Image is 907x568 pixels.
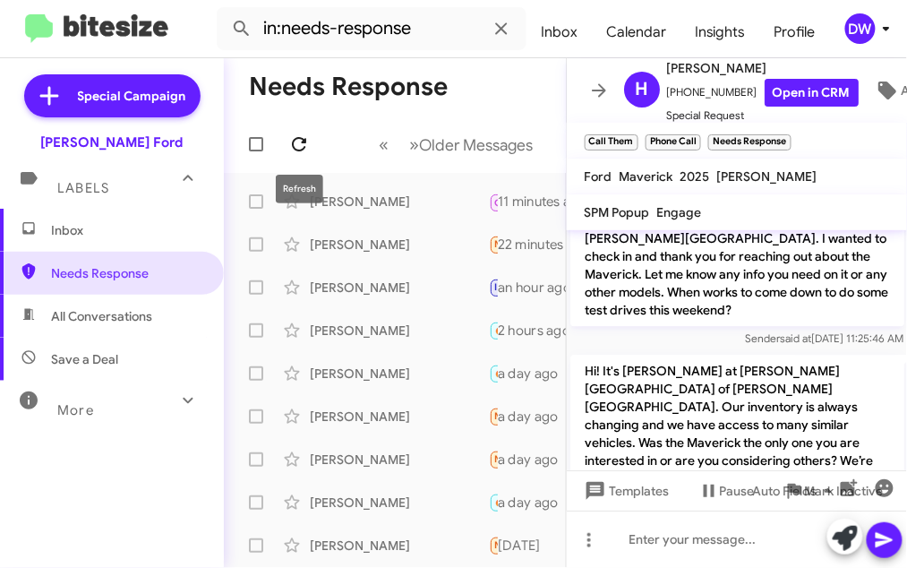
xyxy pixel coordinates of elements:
[41,133,184,151] div: [PERSON_NAME] Ford
[380,133,389,156] span: «
[708,134,791,151] small: Needs Response
[570,356,904,513] p: Hi! It's [PERSON_NAME] at [PERSON_NAME][GEOGRAPHIC_DATA] of [PERSON_NAME][GEOGRAPHIC_DATA]. Our i...
[489,190,498,212] div: Inbound Call
[760,6,830,58] a: Profile
[495,238,571,250] span: Needs Response
[498,537,555,555] div: [DATE]
[646,134,701,151] small: Phone Call
[495,324,526,336] span: 🔥 Hot
[765,79,859,107] a: Open in CRM
[51,307,152,325] span: All Conversations
[498,279,586,297] div: an hour ago
[498,365,573,383] div: a day ago
[370,126,544,163] nav: Page navigation example
[667,107,859,125] span: Special Request
[57,180,109,196] span: Labels
[739,475,853,507] button: Auto Fields
[51,264,203,282] span: Needs Response
[310,279,489,297] div: [PERSON_NAME]
[585,168,612,185] span: Ford
[489,535,498,555] div: Hi. Yes it was.
[495,453,571,465] span: Needs Response
[495,281,542,293] span: Important
[420,135,534,155] span: Older Messages
[581,475,670,507] span: Templates
[498,408,573,426] div: a day ago
[489,277,498,297] div: This is a list of used cars.
[24,74,201,117] a: Special Campaign
[680,6,760,58] a: Insights
[684,475,769,507] button: Pause
[495,496,526,508] span: 🔥 Hot
[489,449,498,469] div: Nah
[399,126,544,163] button: Next
[489,492,498,512] div: GM. No follow up meeting yet. The Out the door price was high. I am still looking for my vehicle ...
[570,187,904,327] p: Hi [PERSON_NAME]! It's [PERSON_NAME] at [PERSON_NAME][GEOGRAPHIC_DATA] of [PERSON_NAME][GEOGRAPHI...
[498,322,585,340] div: 2 hours ago
[310,365,489,383] div: [PERSON_NAME]
[369,126,400,163] button: Previous
[753,475,839,507] span: Auto Fields
[526,6,592,58] a: Inbox
[310,494,489,512] div: [PERSON_NAME]
[680,168,710,185] span: 2025
[489,363,498,383] div: Not sure yet
[310,408,489,426] div: [PERSON_NAME]
[78,87,186,105] span: Special Campaign
[51,350,118,368] span: Save a Deal
[592,6,680,58] a: Calendar
[276,175,323,203] div: Refresh
[51,221,203,239] span: Inbox
[410,133,420,156] span: »
[585,204,650,220] span: SPM Popup
[489,406,498,426] div: Unfortunately I can't. I believe the transmission is slipping and I don't trust driving it.
[657,204,702,220] span: Engage
[495,539,571,551] span: Needs Response
[585,134,638,151] small: Call Them
[717,168,817,185] span: [PERSON_NAME]
[667,79,859,107] span: [PHONE_NUMBER]
[495,367,526,379] span: 🔥 Hot
[845,13,876,44] div: DW
[489,234,498,254] div: 4 hours away bit interested . Looking for f150 king ranch new. Internet shows 69,590. How would t...
[217,7,526,50] input: Search
[498,451,573,469] div: a day ago
[620,168,673,185] span: Maverick
[498,193,602,211] div: 11 minutes ago
[567,475,684,507] button: Templates
[780,332,811,346] span: said at
[635,75,648,104] span: H
[249,73,448,101] h1: Needs Response
[495,410,571,422] span: Needs Response
[489,320,498,340] div: I'll wait
[667,57,859,79] span: [PERSON_NAME]
[310,451,489,469] div: [PERSON_NAME]
[495,197,542,209] span: Call Them
[310,537,489,555] div: [PERSON_NAME]
[830,13,887,44] button: DW
[498,494,573,512] div: a day ago
[57,402,94,418] span: More
[745,332,903,346] span: Sender [DATE] 11:25:46 AM
[498,236,605,254] div: 22 minutes ago
[310,193,489,211] div: [PERSON_NAME]
[310,322,489,340] div: [PERSON_NAME]
[310,236,489,254] div: [PERSON_NAME]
